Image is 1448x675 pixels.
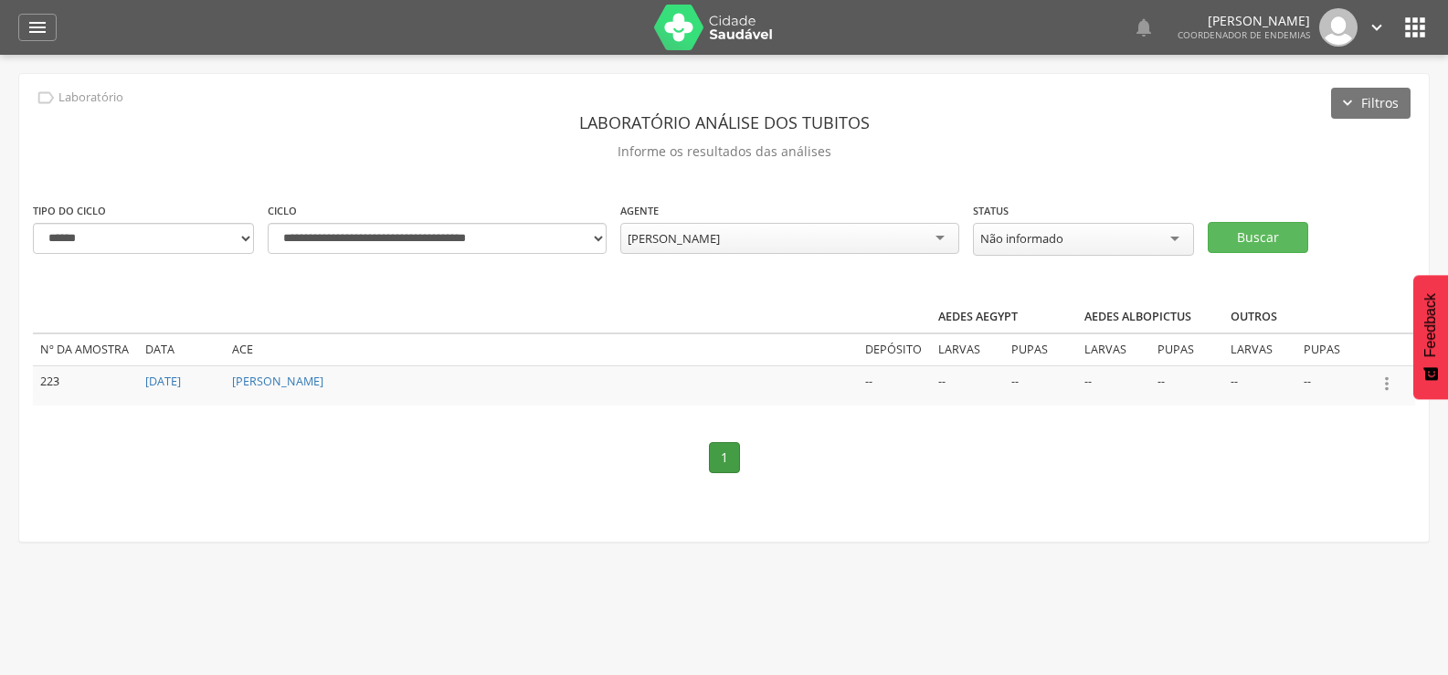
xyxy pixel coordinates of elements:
header: Laboratório análise dos tubitos [33,106,1415,139]
i:  [1400,13,1430,42]
span: Coordenador de Endemias [1178,28,1310,41]
td: Pupas [1150,333,1223,365]
a: [DATE] [145,374,181,389]
button: Filtros [1331,88,1411,119]
td: Pupas [1004,333,1077,365]
div: Não informado [980,230,1063,247]
td: Data [138,333,225,365]
th: Aedes aegypt [931,301,1077,333]
p: [PERSON_NAME] [1178,15,1310,27]
td: -- [1077,365,1150,405]
label: Status [973,204,1009,218]
a:  [18,14,57,41]
button: Feedback - Mostrar pesquisa [1413,275,1448,399]
td: 223 [33,365,138,405]
td: Pupas [1296,333,1369,365]
button: Buscar [1208,222,1308,253]
td: Depósito [858,333,931,365]
td: -- [1223,365,1296,405]
td: ACE [225,333,858,365]
td: -- [1296,365,1369,405]
p: Informe os resultados das análises [33,139,1415,164]
label: Agente [620,204,659,218]
i:  [26,16,48,38]
a:  [1133,8,1155,47]
td: -- [858,365,931,405]
a: [PERSON_NAME] [232,374,323,389]
label: Ciclo [268,204,297,218]
a: 1 [709,442,740,473]
td: Nº da amostra [33,333,138,365]
th: Outros [1223,301,1369,333]
a:  [1367,8,1387,47]
td: -- [1004,365,1077,405]
label: Tipo do ciclo [33,204,106,218]
i:  [1133,16,1155,38]
i:  [36,88,56,108]
th: Aedes albopictus [1077,301,1223,333]
td: Larvas [1077,333,1150,365]
td: -- [931,365,1004,405]
span: Feedback [1422,293,1439,357]
td: Larvas [931,333,1004,365]
i:  [1367,17,1387,37]
td: Larvas [1223,333,1296,365]
p: Laboratório [58,90,123,105]
td: -- [1150,365,1223,405]
i:  [1377,374,1397,394]
div: [PERSON_NAME] [628,230,720,247]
